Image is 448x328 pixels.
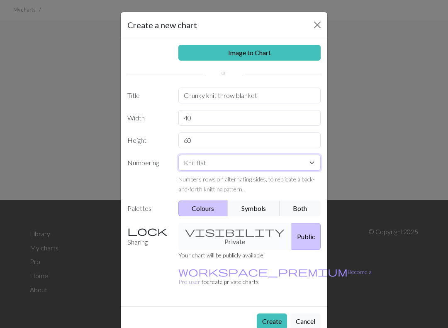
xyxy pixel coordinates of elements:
label: Palettes [122,201,173,216]
label: Height [122,132,173,148]
button: Close [311,18,324,32]
button: Colours [178,201,229,216]
button: Public [292,223,321,250]
label: Sharing [122,223,173,250]
h5: Create a new chart [127,19,197,31]
label: Numbering [122,155,173,194]
button: Both [280,201,321,216]
label: Title [122,88,173,103]
small: to create private charts [178,268,372,285]
span: workspace_premium [178,266,348,277]
a: Image to Chart [178,45,321,61]
button: Symbols [228,201,280,216]
a: Become a Pro user [178,268,372,285]
small: Numbers rows on alternating sides, to replicate a back-and-forth knitting pattern. [178,176,315,193]
label: Width [122,110,173,126]
small: Your chart will be publicly available [178,252,263,259]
